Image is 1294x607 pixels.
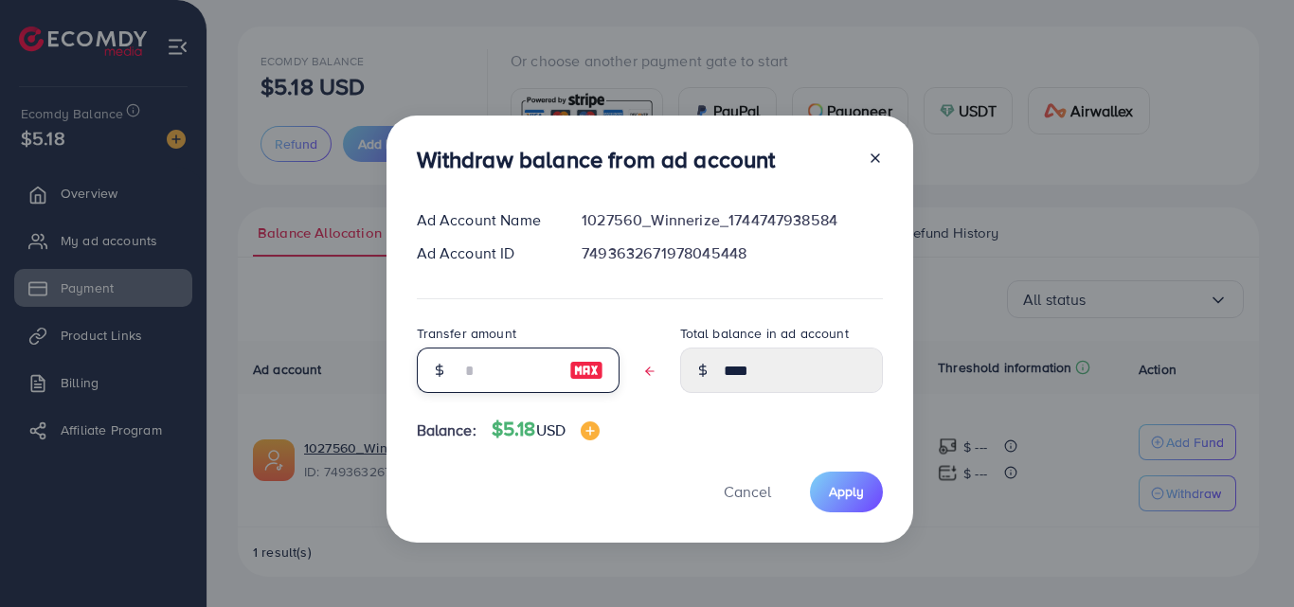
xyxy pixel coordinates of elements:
[1213,522,1280,593] iframe: Chat
[581,421,600,440] img: image
[680,324,849,343] label: Total balance in ad account
[700,472,795,512] button: Cancel
[569,359,603,382] img: image
[492,418,600,441] h4: $5.18
[417,324,516,343] label: Transfer amount
[417,420,476,441] span: Balance:
[402,242,567,264] div: Ad Account ID
[810,472,883,512] button: Apply
[417,146,776,173] h3: Withdraw balance from ad account
[566,242,897,264] div: 7493632671978045448
[402,209,567,231] div: Ad Account Name
[724,481,771,502] span: Cancel
[536,420,566,440] span: USD
[829,482,864,501] span: Apply
[566,209,897,231] div: 1027560_Winnerize_1744747938584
